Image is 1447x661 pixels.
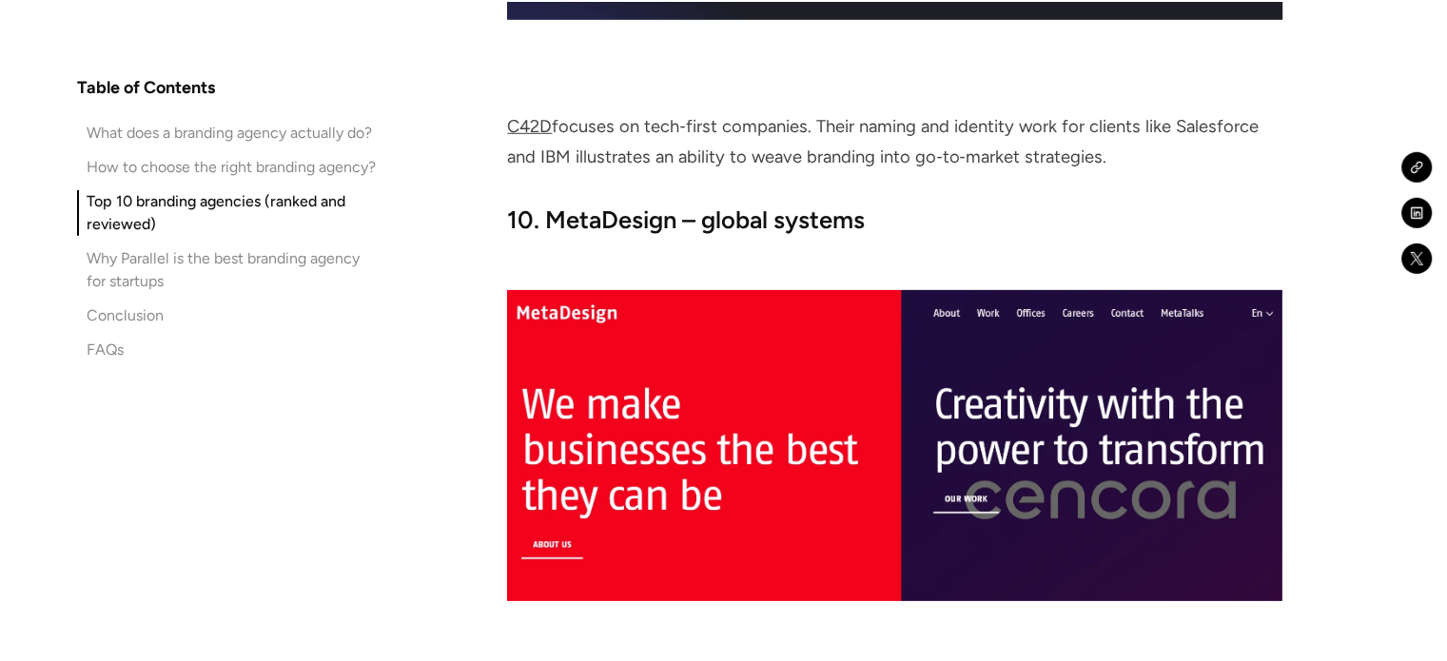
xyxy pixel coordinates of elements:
[77,339,378,361] a: FAQs
[87,339,124,361] div: FAQs
[77,247,378,293] a: Why Parallel is the best branding agency for startups
[77,304,378,327] a: Conclusion
[77,76,215,99] h4: Table of Contents
[77,156,378,179] a: How to choose the right branding agency?
[507,205,865,234] strong: 10. MetaDesign – global systems
[507,111,1281,172] p: focuses on tech‑first companies. Their naming and identity work for clients like Salesforce and I...
[87,190,378,236] div: Top 10 branding agencies (ranked and reviewed)
[77,122,378,145] a: What does a branding agency actually do?
[77,190,378,236] a: Top 10 branding agencies (ranked and reviewed)
[87,156,376,179] div: How to choose the right branding agency?
[507,290,1281,601] img: MetaDesign – global systems
[87,247,378,293] div: Why Parallel is the best branding agency for startups
[507,116,552,137] a: C42D
[87,122,372,145] div: What does a branding agency actually do?
[87,304,164,327] div: Conclusion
